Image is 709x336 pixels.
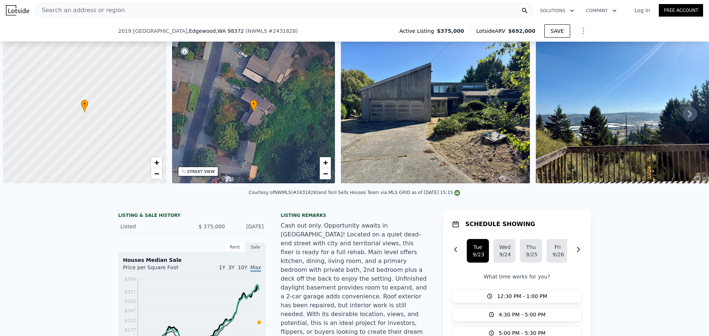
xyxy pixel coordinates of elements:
[120,223,186,230] div: Listed
[118,27,187,35] span: 2019 [GEOGRAPHIC_DATA]
[576,24,591,38] button: Show Options
[437,27,464,35] span: $375,000
[154,169,159,178] span: −
[499,243,510,251] div: Wed
[246,27,298,35] div: ( )
[219,264,225,270] span: 1Y
[473,251,483,258] div: 9/23
[452,289,582,303] button: 12:30 PM - 1:00 PM
[250,101,257,107] span: •
[245,242,266,252] div: Sale
[452,273,582,280] p: What time works for you?
[547,239,569,263] button: Fri9/26
[497,292,547,300] span: 12:30 PM - 1:00 PM
[151,157,162,168] a: Zoom in
[228,264,234,270] span: 3Y
[552,251,563,258] div: 9/26
[493,239,516,263] button: Wed9/24
[399,27,437,35] span: Active Listing
[467,239,489,263] button: Tue9/23
[320,168,331,179] a: Zoom out
[124,328,136,333] tspan: $177
[268,28,296,34] span: # 2431828
[36,6,125,15] span: Search an address or region
[124,299,136,304] tspan: $282
[231,223,264,230] div: [DATE]
[238,264,247,270] span: 10Y
[552,243,563,251] div: Fri
[659,4,703,17] a: Free Account
[6,5,29,15] img: Lotside
[281,212,428,218] div: Listing remarks
[118,212,266,220] div: LISTING & SALE HISTORY
[249,190,460,195] div: Courtesy of NWMLS (#2431828) and Toril Sells Houses Team via MLS GRID as of [DATE] 15:15
[250,264,261,272] span: Max
[341,42,530,183] img: Sale: 169756043 Parcel: 100430869
[124,308,136,314] tspan: $247
[465,220,535,229] h1: SCHEDULE SHOWING
[454,190,460,196] img: NWMLS Logo
[216,28,244,34] span: , WA 98372
[473,243,483,251] div: Tue
[320,157,331,168] a: Zoom in
[124,318,136,323] tspan: $212
[123,264,192,276] div: Price per Square Foot
[534,4,580,17] button: Solutions
[323,169,328,178] span: −
[508,28,535,34] span: $692,000
[520,239,542,263] button: Thu9/25
[247,28,267,34] span: NWMLS
[81,101,88,107] span: •
[499,251,510,258] div: 9/24
[187,27,244,35] span: , Edgewood
[250,100,257,112] div: •
[154,158,159,167] span: +
[626,7,659,14] a: Log In
[123,256,261,264] div: Houses Median Sale
[452,308,582,322] button: 4:30 PM - 5:00 PM
[499,311,546,318] span: 4:30 PM - 5:00 PM
[81,100,88,112] div: •
[544,24,570,38] button: SAVE
[526,243,536,251] div: Thu
[124,290,136,295] tspan: $317
[323,158,328,167] span: +
[199,224,225,229] span: $ 375,000
[225,242,245,252] div: Rent
[476,27,508,35] span: Lotside ARV
[187,169,215,174] div: STREET VIEW
[124,277,136,282] tspan: $364
[526,251,536,258] div: 9/25
[580,4,623,17] button: Company
[151,168,162,179] a: Zoom out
